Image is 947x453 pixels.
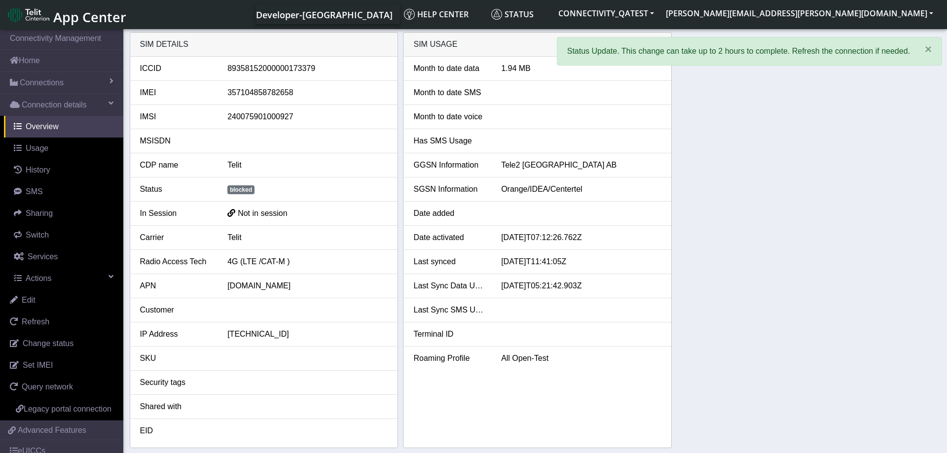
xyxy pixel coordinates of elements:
div: 1.94 MB [494,63,669,74]
div: Status [133,183,220,195]
span: Edit [22,296,36,304]
img: status.svg [491,9,502,20]
div: Telit [220,159,395,171]
div: Has SMS Usage [406,135,494,147]
a: Usage [4,138,123,159]
div: 4G (LTE /CAT-M ) [220,256,395,268]
div: Orange/IDEA/Centertel [494,183,669,195]
div: APN [133,280,220,292]
a: Overview [4,116,123,138]
div: Security tags [133,377,220,388]
div: Date added [406,208,494,219]
div: Telit [220,232,395,244]
span: Sharing [26,209,53,217]
span: Usage [26,144,48,152]
span: Not in session [238,209,288,217]
div: 357104858782658 [220,87,395,99]
div: Month to date data [406,63,494,74]
a: Status [487,4,552,24]
div: GGSN Information [406,159,494,171]
div: In Session [133,208,220,219]
div: [DATE]T05:21:42.903Z [494,280,669,292]
span: App Center [53,8,126,26]
span: Help center [404,9,469,20]
div: Tele2 [GEOGRAPHIC_DATA] AB [494,159,669,171]
a: Your current platform instance [255,4,392,24]
span: blocked [227,185,255,194]
div: EID [133,425,220,437]
div: Shared with [133,401,220,413]
div: Carrier [133,232,220,244]
a: History [4,159,123,181]
a: Actions [4,268,123,289]
button: [PERSON_NAME][EMAIL_ADDRESS][PERSON_NAME][DOMAIN_NAME] [660,4,939,22]
div: Roaming Profile [406,352,494,364]
div: ICCID [133,63,220,74]
div: IMEI [133,87,220,99]
div: Terminal ID [406,328,494,340]
div: Last Sync Data Usage [406,280,494,292]
div: [TECHNICAL_ID] [220,328,395,340]
span: Query network [22,383,73,391]
div: SGSN Information [406,183,494,195]
div: SIM Usage [403,33,671,57]
a: App Center [8,4,125,25]
div: Date activated [406,232,494,244]
span: Connection details [22,99,87,111]
p: Status Update. This change can take up to 2 hours to complete. Refresh the connection if needed. [567,45,910,57]
span: Refresh [22,317,49,326]
div: IMSI [133,111,220,123]
span: Set IMEI [23,361,53,369]
div: Last synced [406,256,494,268]
div: CDP name [133,159,220,171]
div: IP Address [133,328,220,340]
a: Sharing [4,203,123,224]
span: Actions [26,274,51,282]
div: 89358152000000173379 [220,63,395,74]
span: Legacy portal connection [24,405,111,413]
span: × [925,42,932,56]
span: Status [491,9,534,20]
a: Help center [400,4,487,24]
a: SMS [4,181,123,203]
div: SIM details [130,33,398,57]
div: Last Sync SMS Usage [406,304,494,316]
a: Services [4,246,123,268]
div: MSISDN [133,135,220,147]
a: Switch [4,224,123,246]
button: CONNECTIVITY_QATEST [552,4,660,22]
div: [DATE]T11:41:05Z [494,256,669,268]
div: Radio Access Tech [133,256,220,268]
div: [DATE]T07:12:26.762Z [494,232,669,244]
span: History [26,166,50,174]
div: SKU [133,352,220,364]
span: Connections [20,77,64,89]
div: All Open-Test [494,352,669,364]
button: Close [915,37,942,61]
span: Switch [26,231,49,239]
span: Change status [23,339,73,348]
img: knowledge.svg [404,9,415,20]
div: Month to date voice [406,111,494,123]
div: 240075901000927 [220,111,395,123]
span: Overview [26,122,59,131]
div: Customer [133,304,220,316]
div: [DOMAIN_NAME] [220,280,395,292]
span: Services [28,252,58,261]
span: Advanced Features [18,424,86,436]
span: SMS [26,187,43,196]
span: Developer-[GEOGRAPHIC_DATA] [256,9,393,21]
div: Month to date SMS [406,87,494,99]
img: logo-telit-cinterion-gw-new.png [8,7,49,23]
